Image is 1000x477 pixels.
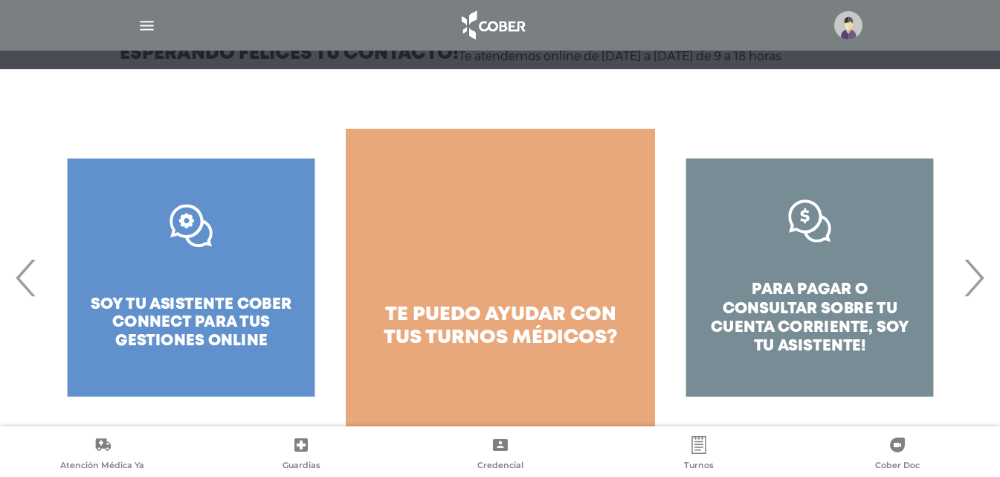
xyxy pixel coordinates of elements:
[799,436,997,474] a: Cober Doc
[425,329,618,347] span: turnos médicos?
[454,7,532,43] img: logo_cober_home-white.png
[477,460,523,473] span: Credencial
[875,460,920,473] span: Cober Doc
[684,460,714,473] span: Turnos
[459,49,783,63] p: Te atendemos online de [DATE] a [DATE] de 9 a 18 horas.
[401,436,599,474] a: Credencial
[60,460,144,473] span: Atención Médica Ya
[138,16,156,35] img: Cober_menu-lines-white.svg
[599,436,798,474] a: Turnos
[120,45,459,63] h3: Esperando felices tu contacto!
[283,460,320,473] span: Guardias
[959,237,988,318] span: Next
[201,436,400,474] a: Guardias
[834,11,862,39] img: profile-placeholder.svg
[3,436,201,474] a: Atención Médica Ya
[384,306,616,347] span: te puedo ayudar con tus
[12,237,41,318] span: Previous
[346,129,655,426] a: te puedo ayudar con tus turnos médicos?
